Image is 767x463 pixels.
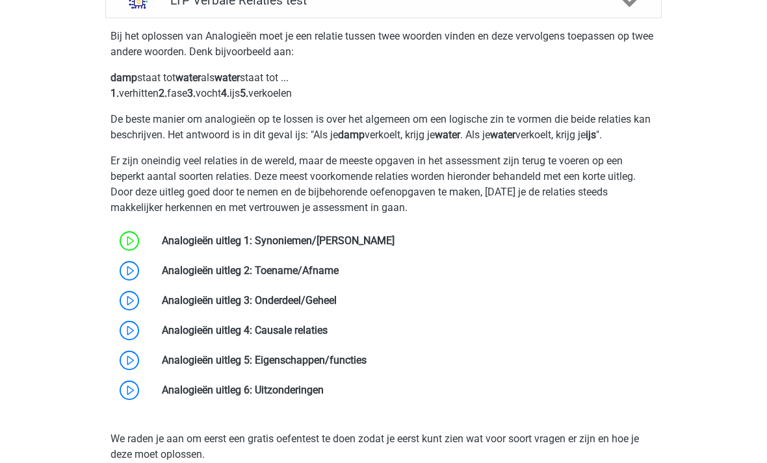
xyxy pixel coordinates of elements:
div: Analogieën uitleg 3: Onderdeel/Geheel [152,293,661,308]
p: Er zijn oneindig veel relaties in de wereld, maar de meeste opgaven in het assessment zijn terug ... [110,153,656,216]
b: 3. [187,87,196,99]
div: Analogieën uitleg 1: Synoniemen/[PERSON_NAME] [152,233,661,249]
p: De beste manier om analogieën op te lossen is over het algemeen om een logische zin te vormen die... [110,112,656,143]
b: water [175,71,201,84]
p: staat tot als staat tot ... verhitten fase vocht ijs verkoelen [110,70,656,101]
div: Analogieën uitleg 4: Causale relaties [152,323,661,338]
div: Analogieën uitleg 5: Eigenschappen/functies [152,353,661,368]
b: water [435,129,460,141]
b: water [214,71,240,84]
b: damp [338,129,365,141]
p: We raden je aan om eerst een gratis oefentest te doen zodat je eerst kunt zien wat voor soort vra... [110,431,656,462]
b: water [490,129,515,141]
b: 4. [221,87,229,99]
b: 5. [240,87,248,99]
b: 1. [110,87,119,99]
b: ijs [586,129,596,141]
p: Bij het oplossen van Analogieën moet je een relatie tussen twee woorden vinden en deze vervolgens... [110,29,656,60]
b: damp [110,71,137,84]
div: Analogieën uitleg 6: Uitzonderingen [152,382,661,398]
b: 2. [159,87,167,99]
div: Analogieën uitleg 2: Toename/Afname [152,263,661,279]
